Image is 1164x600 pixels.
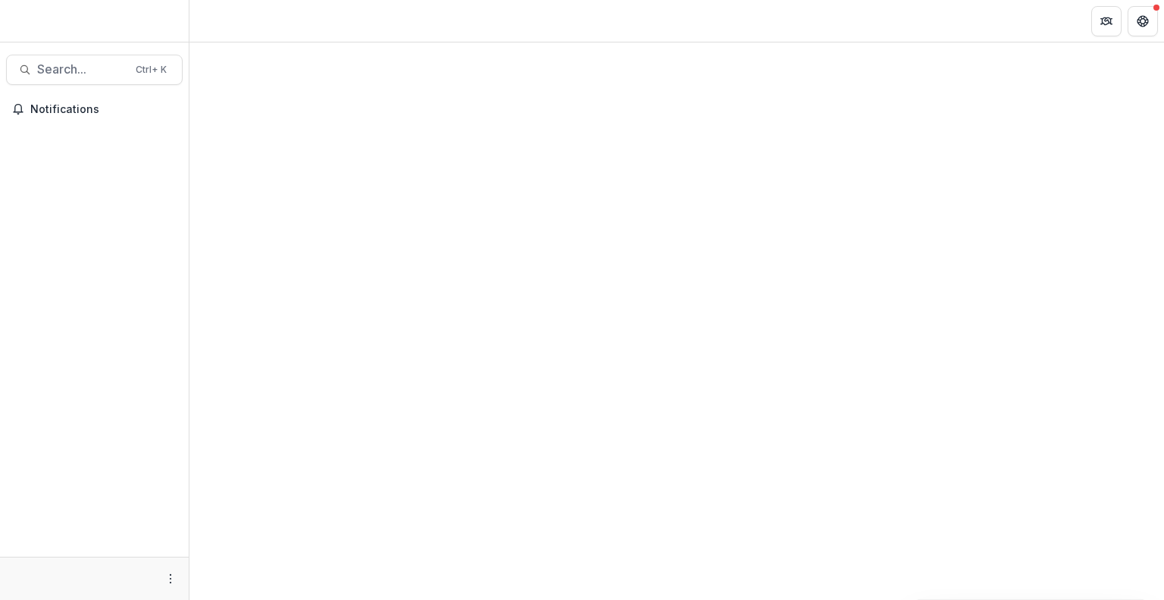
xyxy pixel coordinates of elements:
[30,103,177,116] span: Notifications
[161,570,180,588] button: More
[133,61,170,78] div: Ctrl + K
[1128,6,1158,36] button: Get Help
[196,10,260,32] nav: breadcrumb
[6,97,183,121] button: Notifications
[1091,6,1122,36] button: Partners
[37,62,127,77] span: Search...
[6,55,183,85] button: Search...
